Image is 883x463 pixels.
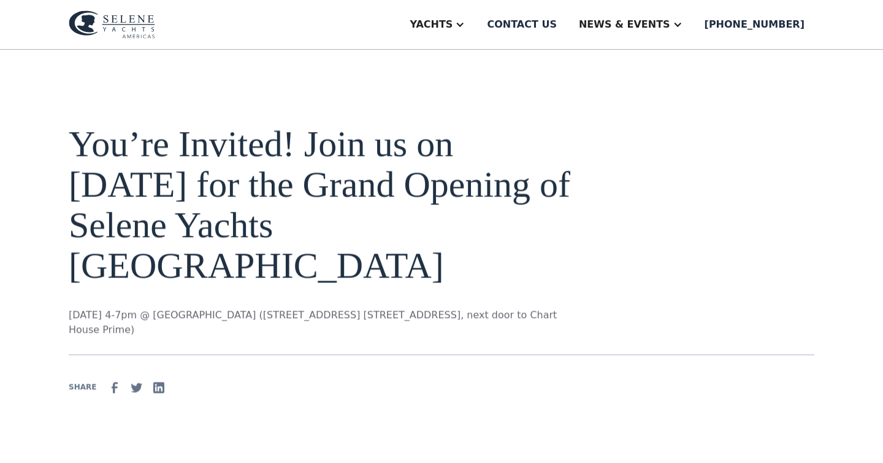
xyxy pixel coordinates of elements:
[129,380,144,395] img: Twitter
[487,17,557,32] div: Contact us
[69,382,96,393] div: SHARE
[705,17,805,32] div: [PHONE_NUMBER]
[69,123,579,286] h1: You’re Invited! Join us on [DATE] for the Grand Opening of Selene Yachts [GEOGRAPHIC_DATA]
[410,17,453,32] div: Yachts
[69,308,579,337] p: [DATE] 4-7pm @ [GEOGRAPHIC_DATA] ([STREET_ADDRESS] [STREET_ADDRESS], next door to Chart House Prime)
[579,17,670,32] div: News & EVENTS
[107,380,122,395] img: facebook
[151,380,166,395] img: Linkedin
[69,10,155,39] img: logo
